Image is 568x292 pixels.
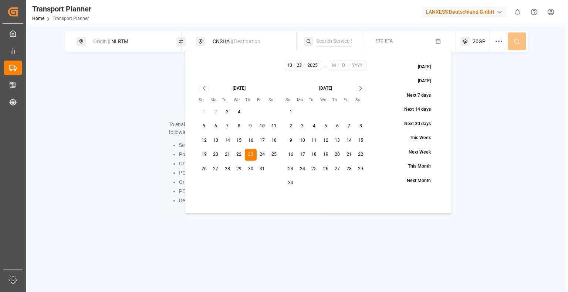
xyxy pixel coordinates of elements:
[325,61,326,71] div: -
[355,163,367,175] button: 29
[285,106,297,118] button: 1
[320,135,332,147] button: 12
[320,97,332,104] th: Wednesday
[332,97,344,104] th: Thursday
[308,135,320,147] button: 11
[257,97,268,104] th: Friday
[355,149,367,161] button: 22
[390,174,439,187] button: Next Month
[401,75,439,88] button: [DATE]
[332,135,344,147] button: 13
[245,135,257,147] button: 16
[401,61,439,73] button: [DATE]
[356,84,365,93] button: Go to next month
[320,163,332,175] button: 26
[198,120,210,132] button: 5
[179,197,322,205] li: Destination and Service String
[179,151,322,158] li: Port Pair
[285,135,297,147] button: 9
[286,62,294,69] input: M
[305,62,320,69] input: YYYY
[93,38,110,44] span: Origin ||
[32,3,91,14] div: Transport Planner
[332,163,344,175] button: 27
[349,62,365,69] input: YYYY
[526,4,542,20] button: Help Center
[233,97,245,104] th: Wednesday
[179,160,322,168] li: Origin and Destination
[89,35,169,48] div: NLRTM
[303,62,305,69] span: /
[198,149,210,161] button: 19
[179,141,322,149] li: Service String
[387,103,439,116] button: Next 14 days
[285,97,297,104] th: Sunday
[169,121,322,136] p: To enable searching, add ETA, ETD, containerType and one of the following:
[320,149,332,161] button: 19
[222,97,233,104] th: Tuesday
[343,120,355,132] button: 7
[473,38,486,45] span: 20GP
[338,62,339,69] span: /
[319,85,332,92] div: [DATE]
[179,178,322,186] li: Origin and Service String
[308,97,320,104] th: Tuesday
[233,163,245,175] button: 29
[387,117,439,130] button: Next 30 days
[233,106,245,118] button: 4
[222,163,233,175] button: 28
[198,97,210,104] th: Sunday
[355,135,367,147] button: 15
[210,135,222,147] button: 13
[285,177,297,189] button: 30
[257,120,268,132] button: 10
[233,120,245,132] button: 8
[391,160,439,173] button: This Month
[179,188,322,195] li: POD and Service String
[233,85,246,92] div: [DATE]
[343,149,355,161] button: 21
[343,163,355,175] button: 28
[245,149,257,161] button: 23
[316,36,352,47] input: Search Service String
[222,135,233,147] button: 14
[210,163,222,175] button: 27
[198,135,210,147] button: 12
[285,120,297,132] button: 2
[297,120,308,132] button: 3
[308,163,320,175] button: 25
[210,120,222,132] button: 6
[245,97,257,104] th: Thursday
[257,163,268,175] button: 31
[268,135,280,147] button: 18
[210,97,222,104] th: Monday
[257,135,268,147] button: 17
[297,163,308,175] button: 24
[393,132,439,145] button: This Week
[308,120,320,132] button: 4
[355,97,367,104] th: Saturday
[222,106,233,118] button: 3
[222,120,233,132] button: 7
[285,163,297,175] button: 23
[233,149,245,161] button: 22
[392,146,439,159] button: Next Week
[509,4,526,20] button: show 0 new notifications
[375,38,393,44] span: ETD-ETA
[257,149,268,161] button: 24
[330,62,338,69] input: M
[210,149,222,161] button: 20
[297,149,308,161] button: 17
[293,62,295,69] span: /
[268,149,280,161] button: 25
[348,62,350,69] span: /
[308,149,320,161] button: 18
[368,34,452,49] button: ETD-ETA
[222,149,233,161] button: 21
[423,7,506,17] div: LANXESS Deutschland GmbH
[332,120,344,132] button: 6
[285,149,297,161] button: 16
[245,163,257,175] button: 30
[179,169,322,177] li: POL and Service String
[198,163,210,175] button: 26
